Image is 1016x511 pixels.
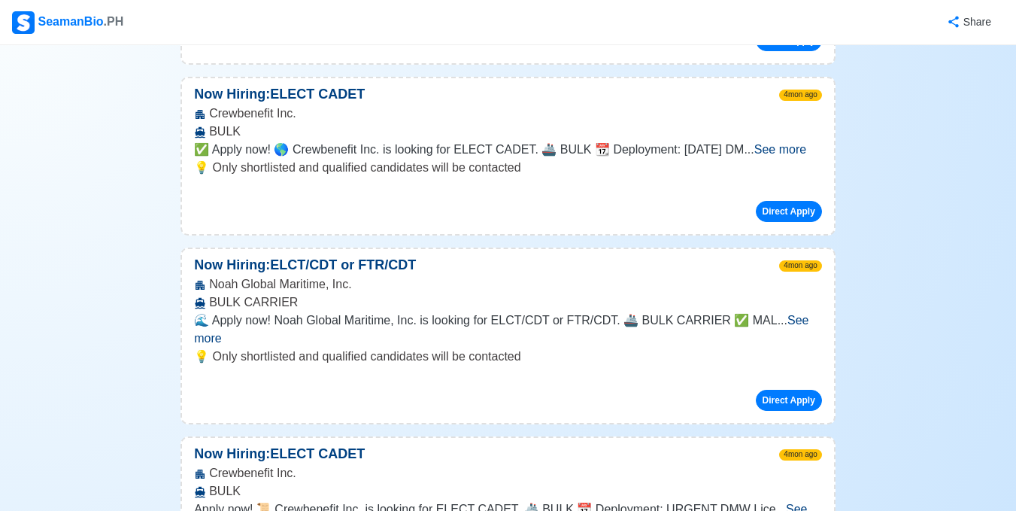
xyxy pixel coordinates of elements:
[754,143,806,156] span: See more
[182,275,834,312] div: Noah Global Maritime, Inc. BULK CARRIER
[182,444,377,464] p: Now Hiring: ELECT CADET
[932,8,1004,37] button: Share
[744,143,806,156] span: ...
[182,105,834,141] div: Crewbenefit Inc. BULK
[104,15,124,28] span: .PH
[779,449,821,461] span: 4mon ago
[194,348,822,366] p: 💡 Only shortlisted and qualified candidates will be contacted
[756,201,822,222] button: Direct Apply
[182,464,834,500] div: Crewbenefit Inc. BULK
[194,159,822,177] p: 💡 Only shortlisted and qualified candidates will be contacted
[779,260,821,272] span: 4mon ago
[182,255,428,275] p: Now Hiring: ELCT/CDT or FTR/CDT
[779,90,821,101] span: 4mon ago
[12,11,35,34] img: Logo
[12,11,123,34] div: SeamanBio
[194,314,777,327] span: 🌊 Apply now! Noah Global Maritime, Inc. is looking for ELCT/CDT or FTR/CDT. 🚢 BULK CARRIER ✅ MAL
[756,390,822,411] button: Direct Apply
[194,143,744,156] span: ✅ Apply now! 🌎 Crewbenefit Inc. is looking for ELECT CADET. 🚢 BULK 📆 Deployment: [DATE] DM
[182,84,377,105] p: Now Hiring: ELECT CADET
